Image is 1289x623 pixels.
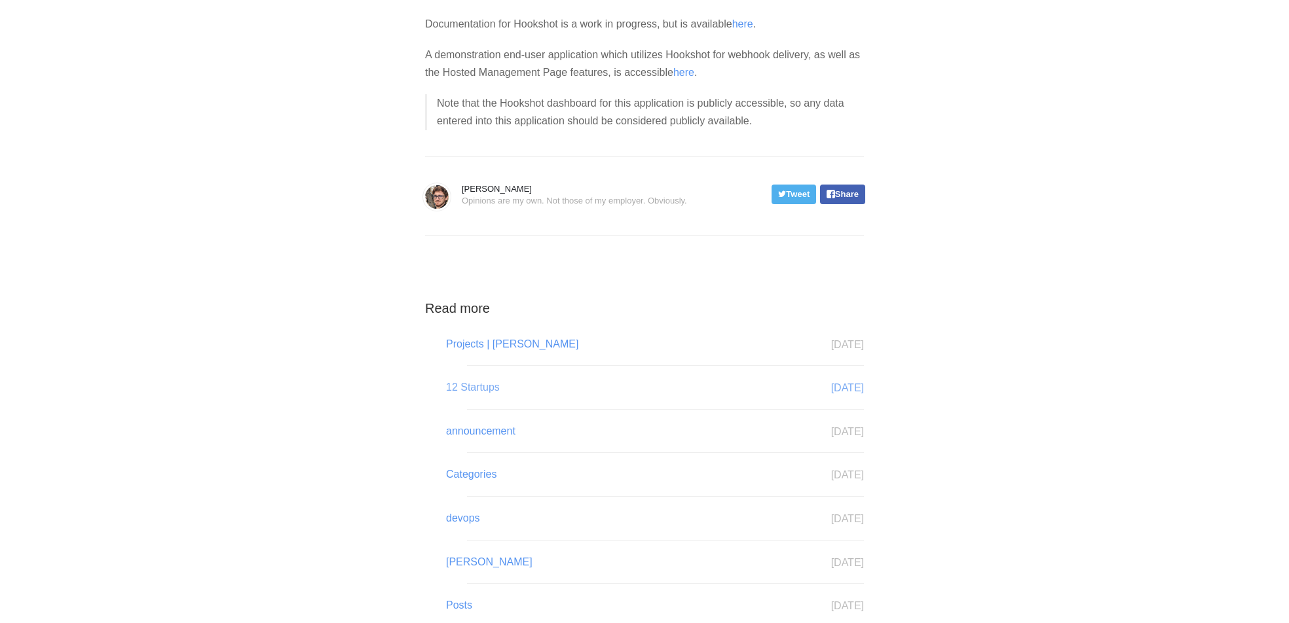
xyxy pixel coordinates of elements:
span: [PERSON_NAME] [462,183,687,195]
aside: [DATE] [852,423,864,440]
a: announcement[DATE] [467,423,864,440]
p: Note that the Hookshot dashboard for this application is publicly accessible, so any data entered... [437,94,864,130]
a: 12 Startups[DATE] [467,379,864,396]
a: [PERSON_NAME][DATE] [467,554,864,571]
span: Tweet [778,189,810,199]
img: avatar.jpg [425,185,449,209]
span: Opinions are my own. Not those of my employer. Obviously. [462,195,687,207]
p: A demonstration end-user application which utilizes Hookshot for webhook delivery, as well as the... [425,46,864,81]
h3: Read more [425,301,864,316]
aside: [DATE] [852,467,864,484]
a: Posts[DATE] [467,597,864,614]
a: devops[DATE] [467,510,864,527]
a: Share [820,185,865,204]
aside: [DATE] [852,554,864,571]
span: Share [827,189,859,199]
a: Categories[DATE] [467,466,864,483]
aside: [DATE] [852,380,864,397]
a: Projects | [PERSON_NAME][DATE] [467,336,864,353]
aside: [DATE] [852,510,864,527]
aside: [DATE] [852,336,864,353]
a: here [732,18,753,29]
a: Tweet [772,185,816,204]
aside: [DATE] [852,597,864,614]
p: Documentation for Hookshot is a work in progress, but is available . [425,15,864,33]
a: here [673,67,694,78]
